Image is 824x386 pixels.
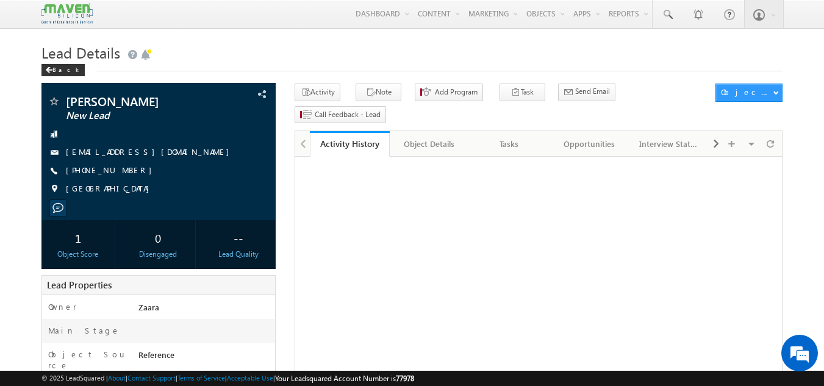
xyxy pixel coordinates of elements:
[500,84,545,101] button: Task
[66,183,156,195] span: [GEOGRAPHIC_DATA]
[45,226,112,249] div: 1
[227,374,273,382] a: Acceptable Use
[204,226,272,249] div: --
[479,137,539,151] div: Tasks
[204,249,272,260] div: Lead Quality
[41,43,120,62] span: Lead Details
[41,3,93,24] img: Custom Logo
[558,84,615,101] button: Send Email
[66,165,158,177] span: [PHONE_NUMBER]
[108,374,126,382] a: About
[295,106,386,124] button: Call Feedback - Lead
[177,374,225,382] a: Terms of Service
[135,349,276,366] div: Reference
[66,146,235,157] a: [EMAIL_ADDRESS][DOMAIN_NAME]
[721,87,773,98] div: Object Actions
[310,131,390,157] a: Activity History
[390,131,470,157] a: Object Details
[319,138,381,149] div: Activity History
[415,84,483,101] button: Add Program
[559,137,618,151] div: Opportunities
[47,279,112,291] span: Lead Properties
[124,249,192,260] div: Disengaged
[48,301,77,312] label: Owner
[41,64,85,76] div: Back
[550,131,629,157] a: Opportunities
[315,109,381,120] span: Call Feedback - Lead
[470,131,550,157] a: Tasks
[715,84,783,102] button: Object Actions
[41,63,91,74] a: Back
[124,226,192,249] div: 0
[396,374,414,383] span: 77978
[138,302,159,312] span: Zaara
[41,373,414,384] span: © 2025 LeadSquared | | | | |
[66,95,210,107] span: [PERSON_NAME]
[639,137,698,151] div: Interview Status
[127,374,176,382] a: Contact Support
[45,249,112,260] div: Object Score
[295,84,340,101] button: Activity
[399,137,459,151] div: Object Details
[48,349,127,371] label: Object Source
[435,87,478,98] span: Add Program
[48,325,120,336] label: Main Stage
[275,374,414,383] span: Your Leadsquared Account Number is
[575,86,610,97] span: Send Email
[629,131,709,157] a: Interview Status
[66,110,210,122] span: New Lead
[356,84,401,101] button: Note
